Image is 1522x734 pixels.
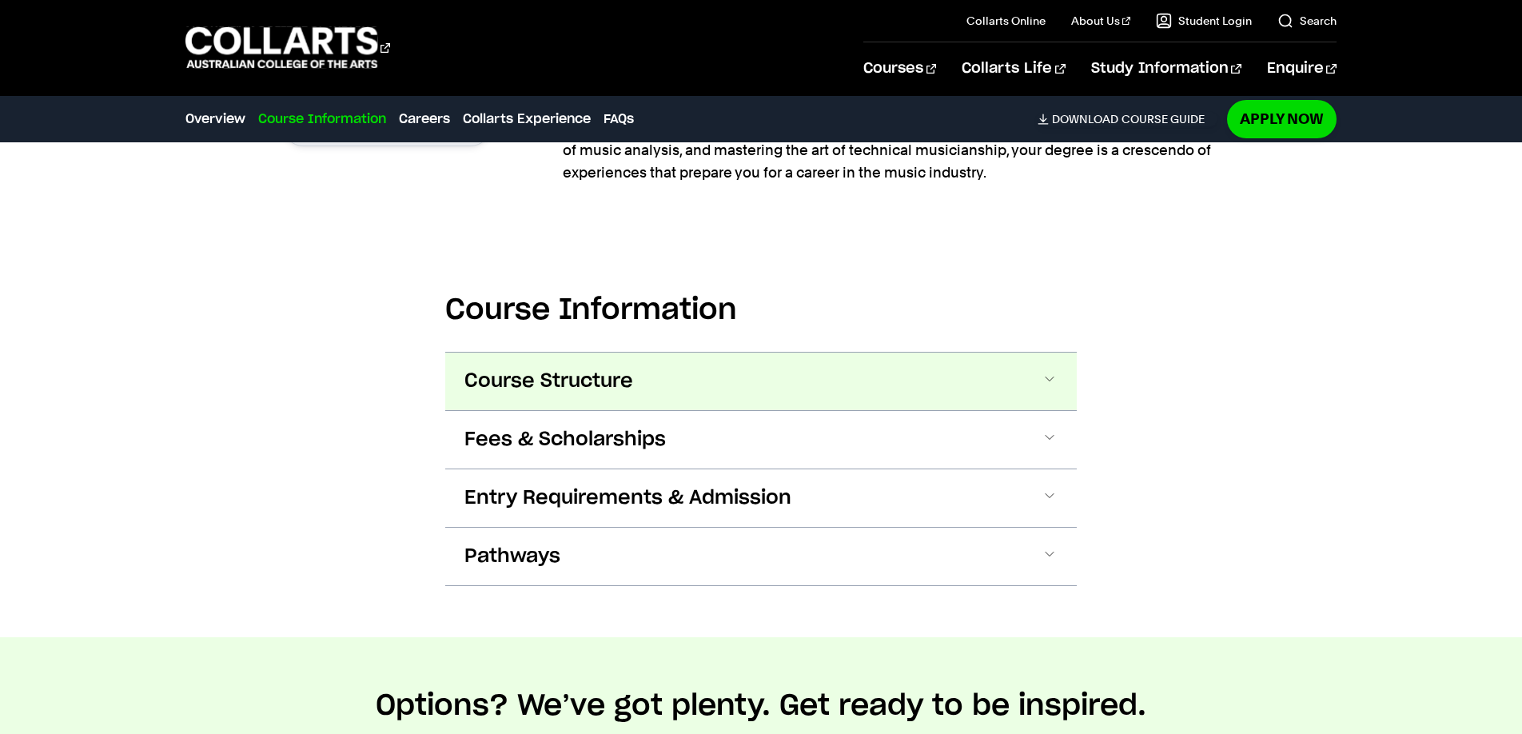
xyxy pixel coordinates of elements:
[604,110,634,129] a: FAQs
[1038,112,1217,126] a: DownloadCourse Guide
[399,110,450,129] a: Careers
[962,42,1065,95] a: Collarts Life
[185,25,390,70] div: Go to homepage
[1277,13,1337,29] a: Search
[258,110,386,129] a: Course Information
[464,485,791,511] span: Entry Requirements & Admission
[1156,13,1252,29] a: Student Login
[1267,42,1337,95] a: Enquire
[1091,42,1241,95] a: Study Information
[445,353,1077,410] button: Course Structure
[463,110,591,129] a: Collarts Experience
[445,293,1077,328] h2: Course Information
[966,13,1046,29] a: Collarts Online
[464,427,666,453] span: Fees & Scholarships
[464,544,560,569] span: Pathways
[1071,13,1130,29] a: About Us
[863,42,936,95] a: Courses
[1227,100,1337,138] a: Apply Now
[185,110,245,129] a: Overview
[445,411,1077,469] button: Fees & Scholarships
[445,469,1077,527] button: Entry Requirements & Admission
[1052,112,1118,126] span: Download
[445,528,1077,585] button: Pathways
[376,688,1146,724] h2: Options? We’ve got plenty. Get ready to be inspired.
[464,369,633,394] span: Course Structure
